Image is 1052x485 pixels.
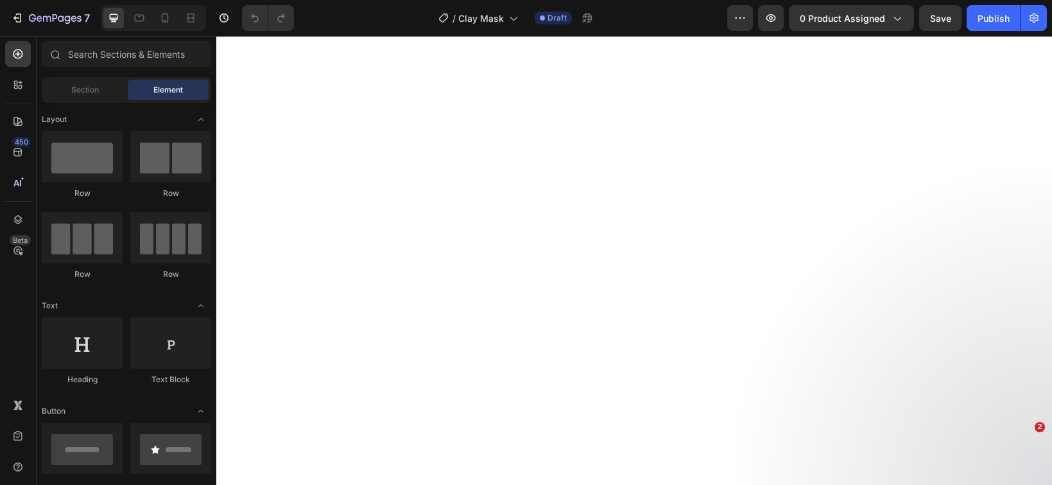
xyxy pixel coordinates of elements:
[42,300,58,312] span: Text
[216,36,1052,485] iframe: Design area
[191,109,211,130] span: Toggle open
[42,374,123,385] div: Heading
[458,12,504,25] span: Clay Mask
[42,188,123,199] div: Row
[130,374,211,385] div: Text Block
[800,12,885,25] span: 0 product assigned
[71,84,99,96] span: Section
[242,5,294,31] div: Undo/Redo
[548,12,567,24] span: Draft
[12,137,31,147] div: 450
[789,5,914,31] button: 0 product assigned
[967,5,1021,31] button: Publish
[453,12,456,25] span: /
[5,5,96,31] button: 7
[42,405,65,417] span: Button
[42,41,211,67] input: Search Sections & Elements
[978,12,1010,25] div: Publish
[191,295,211,316] span: Toggle open
[84,10,90,26] p: 7
[1008,441,1039,472] iframe: Intercom live chat
[153,84,183,96] span: Element
[10,235,31,245] div: Beta
[919,5,961,31] button: Save
[1035,422,1045,432] span: 2
[130,188,211,199] div: Row
[42,269,123,280] div: Row
[930,13,951,24] span: Save
[130,269,211,280] div: Row
[42,114,67,125] span: Layout
[191,401,211,421] span: Toggle open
